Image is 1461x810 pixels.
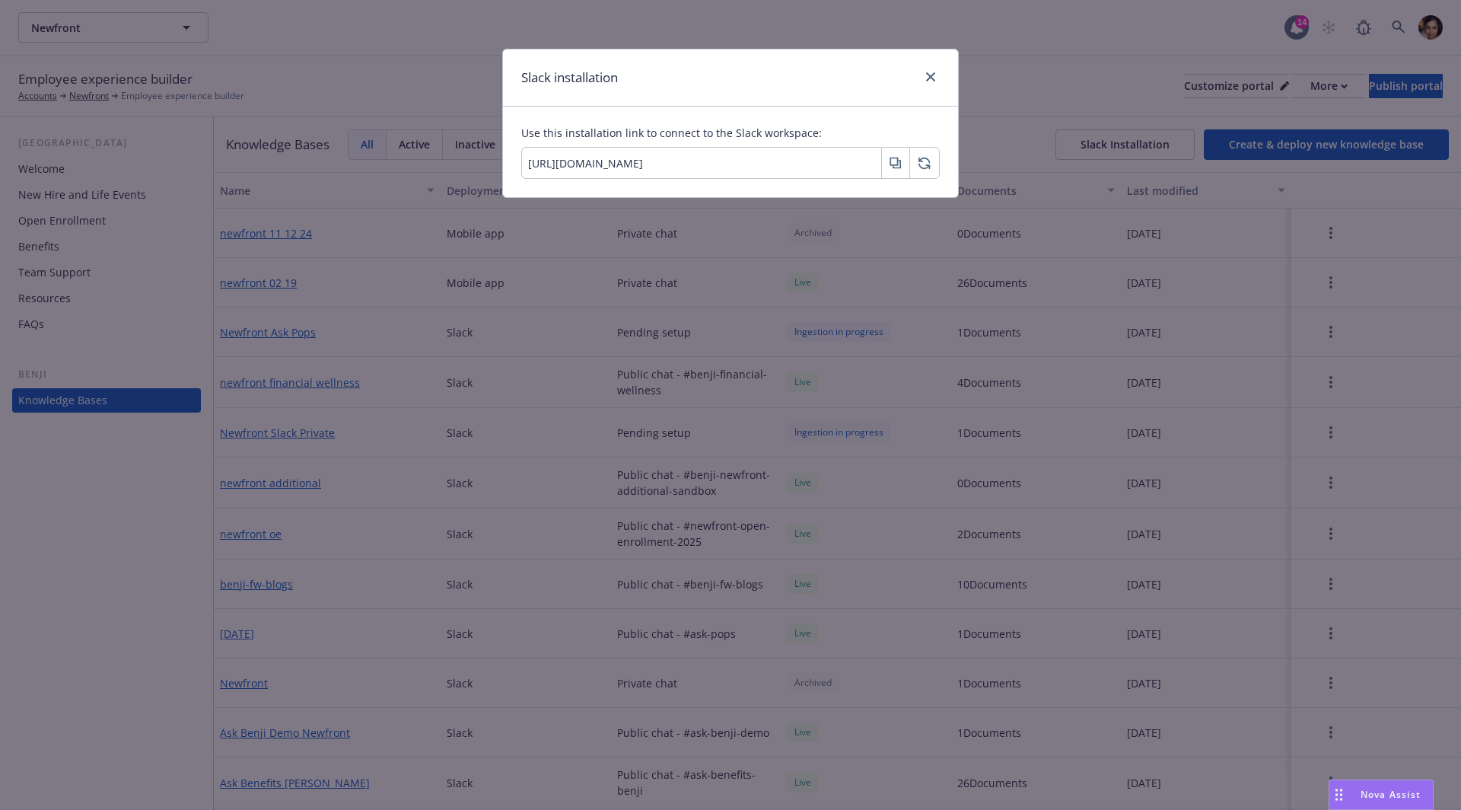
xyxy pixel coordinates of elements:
span: Use this installation link to connect to the Slack workspace: [521,125,940,141]
button: Nova Assist [1329,780,1434,810]
h1: Slack installation [521,68,618,88]
span: Nova Assist [1361,788,1421,801]
a: close [921,68,940,86]
div: Drag to move [1329,780,1348,809]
